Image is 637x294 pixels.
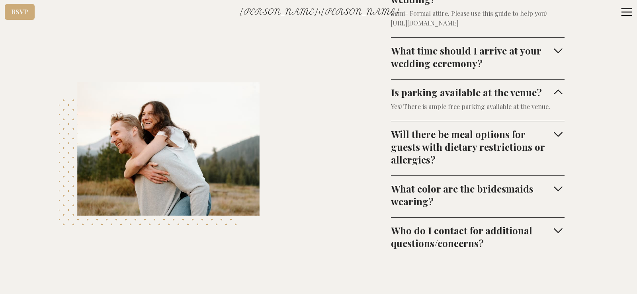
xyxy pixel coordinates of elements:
[391,128,552,166] div: Will there be meal options for guests with dietary restrictions or allergies?
[391,182,552,208] div: What color are the bridesmaids wearing?
[391,86,550,99] div: Is parking available at the venue?
[5,4,35,20] a: RSVP
[391,224,552,249] div: Who do I contact for additional questions/concerns?
[240,8,399,16] span: [PERSON_NAME] + [PERSON_NAME]
[68,82,268,216] img: Image
[391,102,550,111] div: Yes! There is ample free parking available at the venue.
[391,44,552,70] div: What time should I arrive at your wedding ceremony?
